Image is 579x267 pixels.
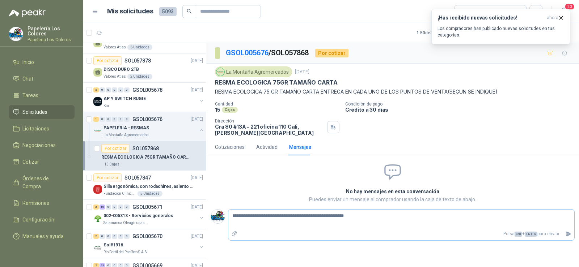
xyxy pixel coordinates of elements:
div: 0 [118,234,123,239]
img: Company Logo [93,214,102,223]
p: Valores Atlas [103,44,126,50]
a: GSOL005676 [226,48,269,57]
span: Tareas [22,91,38,99]
a: Por cotizarSOL057878[DATE] DISCO DURO 2TBValores Atlas2 Unidades [83,53,206,83]
div: 0 [100,234,105,239]
p: RESMA ECOLOGICA 75GR TAMAÑO CARTA [101,154,191,161]
p: Sol#1916 [103,242,123,249]
a: Chat [9,72,75,86]
div: 2 Unidades [127,74,152,79]
p: [DATE] [191,233,203,240]
p: DISCO DURO 2TB [103,66,139,73]
div: 1 [93,117,99,122]
p: GSOL005670 [132,234,162,239]
p: Cantidad [215,102,339,107]
div: Actividad [256,143,278,151]
p: PAPELERIA - RESMAS [103,125,149,132]
p: [DATE] [191,87,203,94]
div: 0 [124,87,130,92]
a: Por cotizarSOL057868RESMA ECOLOGICA 75GR TAMAÑO CARTA15 Cajas [83,141,206,171]
button: ¡Has recibido nuevas solicitudes!ahora Los compradores han publicado nuevas solicitudes en tus ca... [431,9,570,44]
div: Por cotizar [101,144,130,153]
div: Por cotizar [93,56,122,65]
h1: Mis solicitudes [107,6,153,17]
div: La Montaña Agromercados [215,66,292,77]
a: 3 10 0 0 0 0 GSOL005671[DATE] Company Logo002-005313 - Servicios generalesSalamanca Oleaginosas SAS [93,203,204,226]
p: [DATE] [191,116,203,123]
p: La Montaña Agromercados [103,132,149,138]
div: 0 [106,117,111,122]
span: Remisiones [22,199,49,207]
div: 0 [112,117,117,122]
img: Company Logo [211,210,225,223]
img: Company Logo [93,185,102,194]
span: Inicio [22,58,34,66]
div: Todas [459,8,474,16]
div: 0 [112,204,117,210]
p: SOL057847 [124,175,151,180]
p: GSOL005671 [132,204,162,210]
div: 1 - 50 de 3292 [417,27,464,39]
p: Valores Atlas [103,74,126,79]
div: 0 [124,204,130,210]
p: SOL057868 [132,146,159,151]
a: Licitaciones [9,122,75,135]
p: Kia [103,103,109,109]
div: 0 [118,204,123,210]
p: Dirección [215,119,324,124]
p: Pulsa + para enviar [241,228,563,240]
div: 5 Unidades [138,191,162,197]
p: Condición de pago [345,102,576,107]
div: 10 [100,204,105,210]
div: 0 [124,234,130,239]
span: ahora [547,15,558,21]
span: Manuales y ayuda [22,232,64,240]
p: RESMA ECOLOGICA 75GR TAMAÑO CARTA [215,79,338,86]
a: Órdenes de Compra [9,172,75,193]
img: Logo peakr [9,9,46,17]
span: ENTER [525,232,537,237]
h2: No hay mensajes en esta conversación [259,188,526,195]
a: Negociaciones [9,138,75,152]
p: GSOL005676 [132,117,162,122]
h3: ¡Has recibido nuevas solicitudes! [438,15,544,21]
button: Enviar [562,228,574,240]
p: Puedes enviar un mensaje al comprador usando la caja de texto de abajo. [259,195,526,203]
p: / SOL057868 [226,47,309,59]
div: Cajas [222,107,238,113]
p: Rio Fertil del Pacífico S.A.S. [103,249,148,255]
p: [DATE] [191,204,203,211]
div: Cotizaciones [215,143,245,151]
p: Cra 80 #13A - 221 oficina 110 Cali , [PERSON_NAME][GEOGRAPHIC_DATA] [215,124,324,136]
div: 2 [93,234,99,239]
img: Company Logo [216,68,224,76]
span: Negociaciones [22,141,56,149]
img: Company Logo [93,244,102,252]
a: Tareas [9,89,75,102]
div: 3 [93,204,99,210]
div: 0 [106,87,111,92]
a: 2 0 0 0 0 0 GSOL005670[DATE] Company LogoSol#1916Rio Fertil del Pacífico S.A.S. [93,232,204,255]
span: 5093 [159,7,177,16]
p: 002-005313 - Servicios generales [103,212,173,219]
a: 2 0 0 0 0 0 GSOL005678[DATE] Company LogoAP Y SWITCH RUGIEKia [93,86,204,109]
div: 6 Unidades [127,44,152,50]
p: Los compradores han publicado nuevas solicitudes en tus categorías. [438,25,564,38]
button: 20 [557,5,570,18]
div: 0 [106,234,111,239]
div: 0 [112,234,117,239]
a: Remisiones [9,196,75,210]
div: Por cotizar [315,49,348,57]
p: Salamanca Oleaginosas SAS [103,220,149,226]
a: Solicitudes [9,105,75,119]
label: Adjuntar archivos [228,228,241,240]
p: Silla ergonómica, con rodachines, asiento ajustable en altura, espaldar alto, [103,183,194,190]
div: 0 [118,87,123,92]
p: Papeleria Los Colores [28,38,75,42]
span: Ctrl [515,232,522,237]
span: Chat [22,75,33,83]
div: 0 [124,117,130,122]
p: SOL057878 [124,58,151,63]
a: Inicio [9,55,75,69]
p: RESMA ECOLOGICA 75 GR TAMAÑO CARTA ENTREGA EN CADA UNO DE LOS PUNTOS DE VENTA(SEGUN SE INDIQUE) [215,88,570,96]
